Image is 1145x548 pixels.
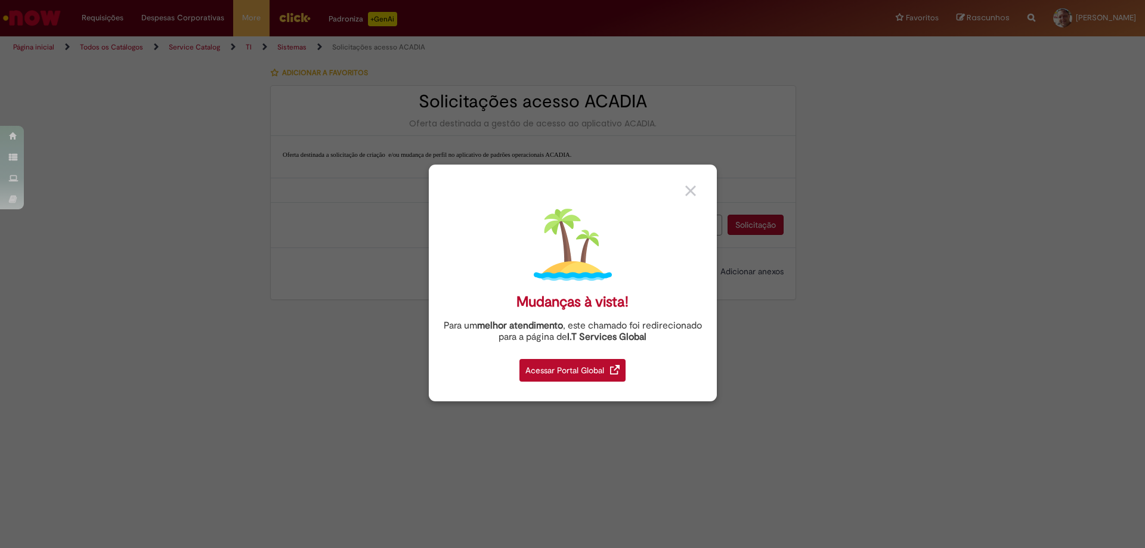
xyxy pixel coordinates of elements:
strong: melhor atendimento [477,320,563,332]
img: redirect_link.png [610,365,620,374]
div: Para um , este chamado foi redirecionado para a página de [438,320,708,343]
div: Mudanças à vista! [516,293,629,311]
div: Acessar Portal Global [519,359,626,382]
a: I.T Services Global [567,324,646,343]
a: Acessar Portal Global [519,352,626,382]
img: close_button_grey.png [685,185,696,196]
img: island.png [534,206,612,284]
